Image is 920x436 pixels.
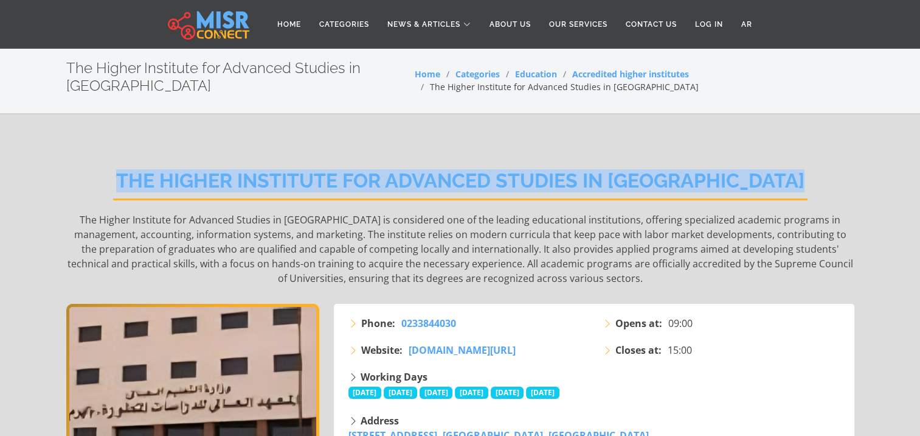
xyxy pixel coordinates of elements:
strong: Opens at: [615,316,662,331]
span: [DATE] [384,387,417,399]
a: Categories [455,68,500,80]
span: [DOMAIN_NAME][URL] [409,343,516,357]
span: 15:00 [668,343,692,357]
a: Contact Us [617,13,686,36]
strong: Address [361,414,399,427]
a: AR [732,13,761,36]
a: 0233844030 [401,316,456,331]
p: The Higher Institute for Advanced Studies in [GEOGRAPHIC_DATA] is considered one of the leading e... [66,213,854,286]
span: [DATE] [526,387,559,399]
strong: Working Days [361,370,427,384]
a: Our Services [540,13,617,36]
span: [DATE] [348,387,382,399]
strong: Website: [361,343,403,357]
a: Home [415,68,440,80]
h2: The Higher Institute for Advanced Studies in [GEOGRAPHIC_DATA] [66,60,415,95]
strong: Closes at: [615,343,662,357]
a: Accredited higher institutes [572,68,689,80]
span: [DATE] [491,387,524,399]
img: main.misr_connect [168,9,249,40]
span: [DATE] [455,387,488,399]
span: 09:00 [668,316,693,331]
a: Home [268,13,310,36]
span: [DATE] [420,387,453,399]
a: News & Articles [378,13,480,36]
span: News & Articles [387,19,460,30]
a: Categories [310,13,378,36]
h2: The Higher Institute for Advanced Studies in [GEOGRAPHIC_DATA] [113,169,808,200]
a: [DOMAIN_NAME][URL] [409,343,516,357]
a: Log in [686,13,732,36]
li: The Higher Institute for Advanced Studies in [GEOGRAPHIC_DATA] [415,80,699,93]
a: About Us [480,13,540,36]
a: Education [515,68,557,80]
strong: Phone: [361,316,395,331]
